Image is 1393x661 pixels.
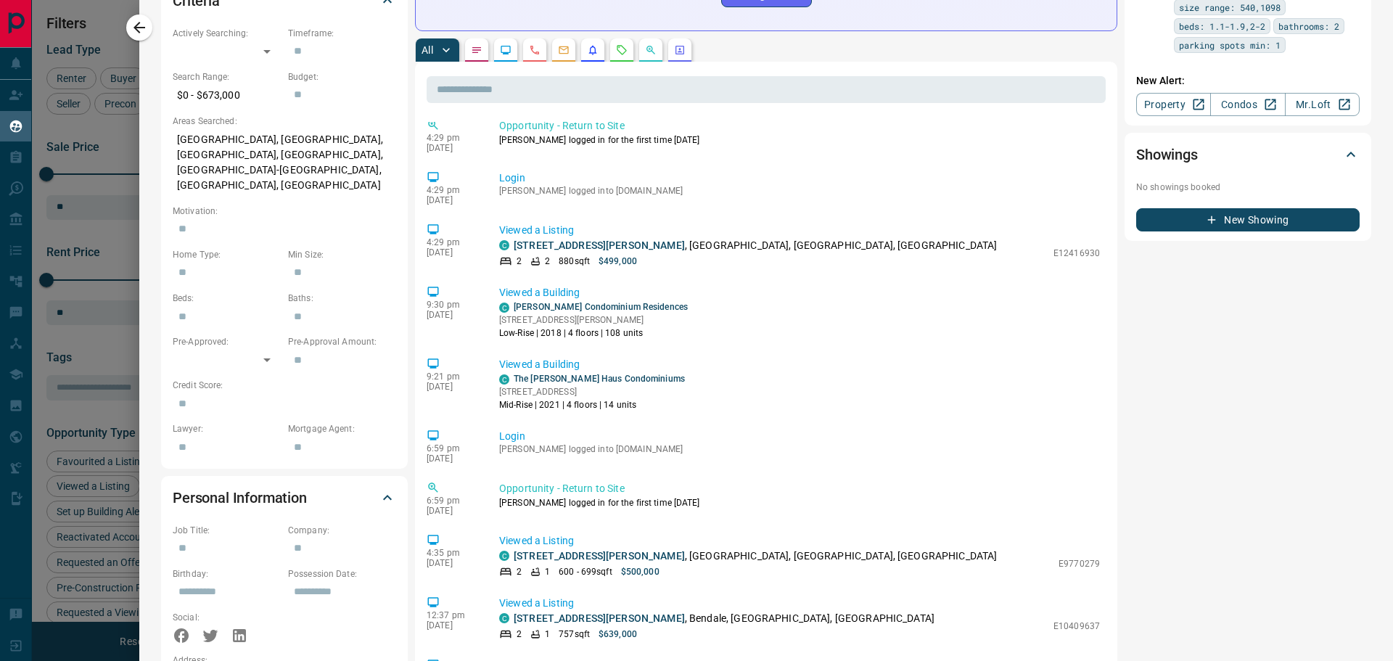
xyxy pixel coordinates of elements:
[514,238,997,253] p: , [GEOGRAPHIC_DATA], [GEOGRAPHIC_DATA], [GEOGRAPHIC_DATA]
[514,549,997,564] p: , [GEOGRAPHIC_DATA], [GEOGRAPHIC_DATA], [GEOGRAPHIC_DATA]
[427,185,477,195] p: 4:29 pm
[173,567,281,580] p: Birthday:
[499,134,1100,147] p: [PERSON_NAME] logged in for the first time [DATE]
[514,239,685,251] a: [STREET_ADDRESS][PERSON_NAME]
[529,44,541,56] svg: Calls
[1053,247,1100,260] p: E12416930
[1278,19,1339,33] span: bathrooms: 2
[514,612,685,624] a: [STREET_ADDRESS][PERSON_NAME]
[1136,208,1360,231] button: New Showing
[288,524,396,537] p: Company:
[427,610,477,620] p: 12:37 pm
[471,44,482,56] svg: Notes
[499,444,1100,454] p: [PERSON_NAME] logged into [DOMAIN_NAME]
[499,496,1100,509] p: [PERSON_NAME] logged in for the first time [DATE]
[173,70,281,83] p: Search Range:
[173,611,281,624] p: Social:
[427,143,477,153] p: [DATE]
[1136,143,1198,166] h2: Showings
[288,292,396,305] p: Baths:
[514,611,934,626] p: , Bendale, [GEOGRAPHIC_DATA], [GEOGRAPHIC_DATA]
[173,83,281,107] p: $0 - $673,000
[288,335,396,348] p: Pre-Approval Amount:
[427,371,477,382] p: 9:21 pm
[288,567,396,580] p: Possession Date:
[499,327,688,340] p: Low-Rise | 2018 | 4 floors | 108 units
[587,44,599,56] svg: Listing Alerts
[499,398,685,411] p: Mid-Rise | 2021 | 4 floors | 14 units
[517,565,522,578] p: 2
[559,628,590,641] p: 757 sqft
[173,486,307,509] h2: Personal Information
[173,27,281,40] p: Actively Searching:
[514,302,688,312] a: [PERSON_NAME] Condominium Residences
[499,551,509,561] div: condos.ca
[173,422,281,435] p: Lawyer:
[427,133,477,143] p: 4:29 pm
[173,248,281,261] p: Home Type:
[427,453,477,464] p: [DATE]
[173,524,281,537] p: Job Title:
[499,374,509,385] div: condos.ca
[427,195,477,205] p: [DATE]
[558,44,570,56] svg: Emails
[427,237,477,247] p: 4:29 pm
[499,240,509,250] div: condos.ca
[499,303,509,313] div: condos.ca
[427,620,477,631] p: [DATE]
[427,558,477,568] p: [DATE]
[427,310,477,320] p: [DATE]
[621,565,659,578] p: $500,000
[499,385,685,398] p: [STREET_ADDRESS]
[616,44,628,56] svg: Requests
[288,422,396,435] p: Mortgage Agent:
[499,613,509,623] div: condos.ca
[427,247,477,258] p: [DATE]
[499,596,1100,611] p: Viewed a Listing
[1136,137,1360,172] div: Showings
[559,255,590,268] p: 880 sqft
[427,506,477,516] p: [DATE]
[545,628,550,641] p: 1
[499,357,1100,372] p: Viewed a Building
[288,70,396,83] p: Budget:
[499,223,1100,238] p: Viewed a Listing
[288,27,396,40] p: Timeframe:
[427,300,477,310] p: 9:30 pm
[499,171,1100,186] p: Login
[173,205,396,218] p: Motivation:
[1053,620,1100,633] p: E10409637
[1285,93,1360,116] a: Mr.Loft
[427,496,477,506] p: 6:59 pm
[599,255,637,268] p: $499,000
[288,248,396,261] p: Min Size:
[173,379,396,392] p: Credit Score:
[1059,557,1100,570] p: E9770279
[173,480,396,515] div: Personal Information
[427,443,477,453] p: 6:59 pm
[559,565,612,578] p: 600 - 699 sqft
[1179,19,1265,33] span: beds: 1.1-1.9,2-2
[422,45,433,55] p: All
[514,374,685,384] a: The [PERSON_NAME] Haus Condominiums
[499,186,1100,196] p: [PERSON_NAME] logged into [DOMAIN_NAME]
[499,533,1100,549] p: Viewed a Listing
[1136,73,1360,89] p: New Alert:
[545,565,550,578] p: 1
[1136,93,1211,116] a: Property
[645,44,657,56] svg: Opportunities
[173,335,281,348] p: Pre-Approved:
[499,313,688,327] p: [STREET_ADDRESS][PERSON_NAME]
[173,115,396,128] p: Areas Searched:
[517,628,522,641] p: 2
[173,128,396,197] p: [GEOGRAPHIC_DATA], [GEOGRAPHIC_DATA], [GEOGRAPHIC_DATA], [GEOGRAPHIC_DATA], [GEOGRAPHIC_DATA]-[GE...
[517,255,522,268] p: 2
[173,292,281,305] p: Beds:
[1210,93,1285,116] a: Condos
[427,548,477,558] p: 4:35 pm
[499,429,1100,444] p: Login
[499,481,1100,496] p: Opportunity - Return to Site
[545,255,550,268] p: 2
[427,382,477,392] p: [DATE]
[1179,38,1281,52] span: parking spots min: 1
